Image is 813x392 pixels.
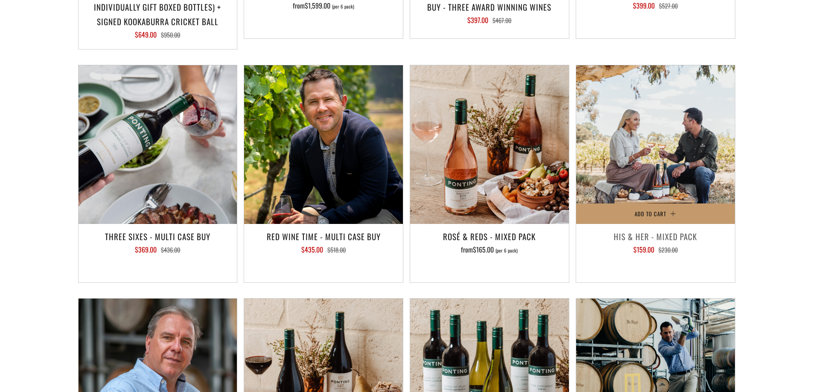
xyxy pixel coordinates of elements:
[635,209,666,218] span: Add to Cart
[633,244,654,255] span: $159.00
[410,229,569,272] a: Rosé & Reds - Mixed Pack from$165.00 (per 6 pack)
[135,29,157,40] span: $649.00
[161,30,180,39] span: $950.00
[659,1,678,10] span: $527.00
[161,245,180,254] span: $436.00
[633,0,655,11] span: $399.00
[492,16,511,25] span: $467.00
[79,229,237,272] a: Three Sixes - Multi Case Buy $369.00 $436.00
[495,248,518,253] span: (per 6 pack)
[332,4,354,9] span: (per 6 pack)
[576,203,735,224] button: Add to Cart
[301,244,323,255] span: $435.00
[327,245,346,254] span: $518.00
[305,0,330,11] span: $1,599.00
[248,229,399,244] h3: Red Wine Time - Multi Case Buy
[135,244,157,255] span: $369.00
[659,245,678,254] span: $230.00
[473,244,494,255] span: $165.00
[580,229,731,244] h3: His & Her - Mixed Pack
[461,244,518,255] span: from
[414,229,565,244] h3: Rosé & Reds - Mixed Pack
[244,229,403,272] a: Red Wine Time - Multi Case Buy $435.00 $518.00
[576,229,735,272] a: His & Her - Mixed Pack $159.00 $230.00
[293,0,354,11] span: from
[83,229,233,244] h3: Three Sixes - Multi Case Buy
[467,15,488,25] span: $397.00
